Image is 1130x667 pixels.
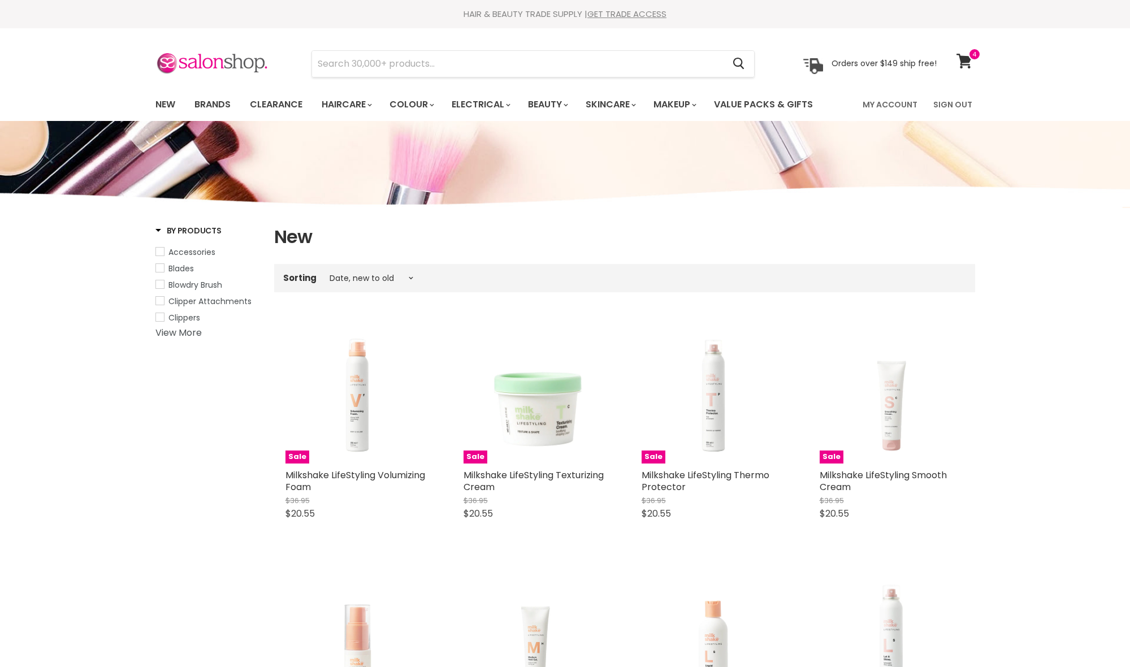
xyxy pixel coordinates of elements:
[820,451,843,464] span: Sale
[820,507,849,520] span: $20.55
[155,279,260,291] a: Blowdry Brush
[186,93,239,116] a: Brands
[642,469,769,493] a: Milkshake LifeStyling Thermo Protector
[820,469,947,493] a: Milkshake LifeStyling Smooth Cream
[443,93,517,116] a: Electrical
[168,263,194,274] span: Blades
[241,93,311,116] a: Clearance
[381,93,441,116] a: Colour
[705,93,821,116] a: Value Packs & Gifts
[464,319,608,464] a: Milkshake LifeStyling Texturizing Cream Milkshake LifeStyling Texturizing Cream Sale
[141,8,989,20] div: HAIR & BEAUTY TRADE SUPPLY |
[155,246,260,258] a: Accessories
[155,311,260,324] a: Clippers
[856,93,924,116] a: My Account
[642,319,786,464] a: Milkshake LifeStyling Thermo Protector Milkshake LifeStyling Thermo Protector Sale
[645,93,703,116] a: Makeup
[155,295,260,307] a: Clipper Attachments
[577,93,643,116] a: Skincare
[464,495,488,506] span: $36.95
[642,495,666,506] span: $36.95
[724,51,754,77] button: Search
[464,507,493,520] span: $20.55
[155,225,222,236] h3: By Products
[832,58,937,68] p: Orders over $149 ship free!
[820,319,964,464] a: Milkshake LifeStyling Smooth Cream Milkshake LifeStyling Smooth Cream Sale
[285,319,430,464] img: Milkshake LifeStyling Volumizing Foam
[820,495,844,506] span: $36.95
[285,319,430,464] a: Milkshake LifeStyling Volumizing Foam Sale
[285,495,310,506] span: $36.95
[519,93,575,116] a: Beauty
[926,93,979,116] a: Sign Out
[642,451,665,464] span: Sale
[311,50,755,77] form: Product
[147,88,839,121] ul: Main menu
[642,507,671,520] span: $20.55
[274,225,975,249] h1: New
[587,8,666,20] a: GET TRADE ACCESS
[141,88,989,121] nav: Main
[147,93,184,116] a: New
[168,279,222,291] span: Blowdry Brush
[155,326,202,339] a: View More
[464,451,487,464] span: Sale
[285,469,425,493] a: Milkshake LifeStyling Volumizing Foam
[155,262,260,275] a: Blades
[168,296,252,307] span: Clipper Attachments
[464,469,604,493] a: Milkshake LifeStyling Texturizing Cream
[312,51,724,77] input: Search
[642,319,786,464] img: Milkshake LifeStyling Thermo Protector
[168,246,215,258] span: Accessories
[313,93,379,116] a: Haircare
[464,319,608,464] img: Milkshake LifeStyling Texturizing Cream
[168,312,200,323] span: Clippers
[285,451,309,464] span: Sale
[283,273,317,283] label: Sorting
[285,507,315,520] span: $20.55
[820,319,964,464] img: Milkshake LifeStyling Smooth Cream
